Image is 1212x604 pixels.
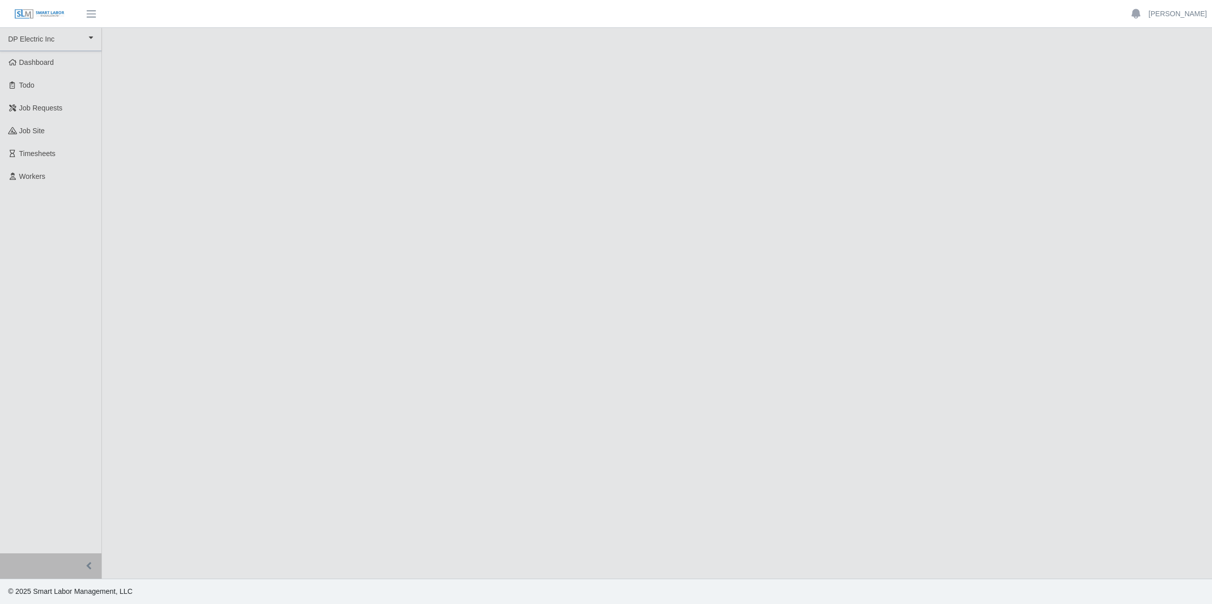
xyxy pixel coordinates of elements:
[19,104,63,112] span: Job Requests
[8,587,132,595] span: © 2025 Smart Labor Management, LLC
[19,81,34,89] span: Todo
[14,9,65,20] img: SLM Logo
[19,172,46,180] span: Workers
[19,149,56,158] span: Timesheets
[19,127,45,135] span: job site
[1149,9,1207,19] a: [PERSON_NAME]
[19,58,54,66] span: Dashboard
